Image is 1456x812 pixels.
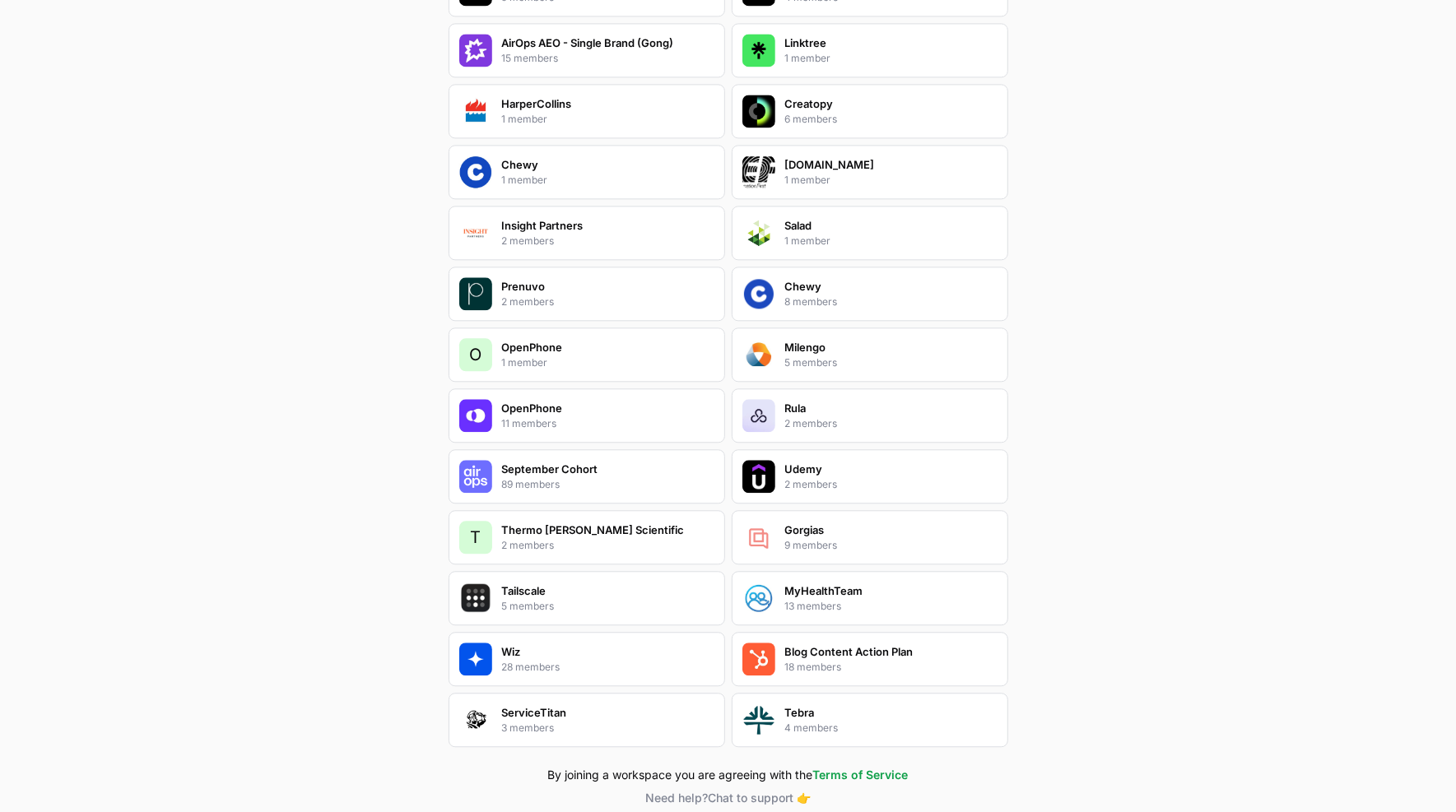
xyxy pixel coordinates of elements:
[785,95,834,112] p: Creatopy
[502,51,559,66] p: 15 members
[469,343,481,366] span: O
[742,643,775,675] img: Company Logo
[502,217,584,234] p: Insight Partners
[785,35,827,51] p: Linktree
[502,112,548,127] p: 1 member
[785,173,831,188] p: 1 member
[732,267,1008,321] button: Company LogoChewy8 members
[449,84,725,138] button: Company LogoHarperCollins1 member
[449,23,725,77] button: Company LogoAirOps AEO - Single Brand (Gong)15 members
[502,339,563,355] p: OpenPhone
[785,538,838,553] p: 9 members
[502,400,563,416] p: OpenPhone
[502,643,521,660] p: Wiz
[502,599,555,614] p: 5 members
[732,449,1008,503] button: Company LogoUdemy2 members
[732,510,1008,564] button: Company LogoGorgias9 members
[449,145,725,199] button: Company LogoChewy1 member
[502,278,546,295] p: Prenuvo
[742,460,775,493] img: Company Logo
[459,34,492,67] img: Company Logo
[459,95,492,128] img: Company Logo
[785,355,838,370] p: 5 members
[785,643,914,660] p: Blog Content Action Plan
[459,277,492,310] img: Company Logo
[459,460,492,493] img: Company Logo
[742,95,775,128] img: Company Logo
[502,234,555,248] p: 2 members
[459,216,492,249] img: Company Logo
[732,632,1008,686] button: Company LogoBlog Content Action Plan18 members
[742,582,775,615] img: Company Logo
[732,23,1008,77] button: Company LogoLinktree1 member
[732,693,1008,747] button: Company LogoTebra4 members
[502,582,547,599] p: Tailscale
[785,400,807,416] p: Rula
[732,388,1008,443] button: Company LogoRula2 members
[813,768,909,782] a: Terms of Service
[502,477,561,492] p: 89 members
[785,704,815,721] p: Tebra
[732,327,1008,382] button: Company LogoMilengo5 members
[502,35,674,51] p: AirOps AEO - Single Brand (Gong)
[785,51,831,66] p: 1 member
[732,206,1008,260] button: Company LogoSalad1 member
[785,295,838,309] p: 8 members
[732,84,1008,138] button: Company LogoCreatopy6 members
[449,790,1008,806] button: Need help?Chat to support 👉
[459,399,492,432] img: Company Logo
[502,173,548,188] p: 1 member
[459,643,492,675] img: Company Logo
[502,538,555,553] p: 2 members
[732,145,1008,199] button: Company Logo[DOMAIN_NAME]1 member
[742,155,775,188] img: Company Logo
[502,355,548,370] p: 1 member
[785,660,842,675] p: 18 members
[502,95,572,112] p: HarperCollins
[785,582,863,599] p: MyHealthTeam
[470,526,481,549] span: T
[708,791,811,805] span: Chat to support 👉
[449,388,725,443] button: Company LogoOpenPhone11 members
[449,510,725,564] button: TThermo [PERSON_NAME] Scientific2 members
[742,399,775,432] img: Company Logo
[645,791,708,805] span: Need help?
[449,767,1008,783] div: By joining a workspace you are agreeing with the
[502,721,555,735] p: 3 members
[785,217,812,234] p: Salad
[502,295,555,309] p: 2 members
[742,338,775,371] img: Company Logo
[732,571,1008,625] button: Company LogoMyHealthTeam13 members
[742,703,775,736] img: Company Logo
[449,693,725,747] button: Company LogoServiceTitan3 members
[502,416,557,431] p: 11 members
[785,721,839,735] p: 4 members
[785,339,826,355] p: Milengo
[742,34,775,67] img: Company Logo
[449,449,725,503] button: Company LogoSeptember Cohort89 members
[742,521,775,554] img: Company Logo
[449,632,725,686] button: Company LogoWiz28 members
[449,327,725,382] button: OOpenPhone1 member
[742,277,775,310] img: Company Logo
[449,206,725,260] button: Company LogoInsight Partners2 members
[785,278,822,295] p: Chewy
[459,703,492,736] img: Company Logo
[785,522,825,538] p: Gorgias
[502,704,567,721] p: ServiceTitan
[785,234,831,248] p: 1 member
[459,155,492,188] img: Company Logo
[785,461,823,477] p: Udemy
[459,582,492,615] img: Company Logo
[785,416,838,431] p: 2 members
[502,461,598,477] p: September Cohort
[785,112,838,127] p: 6 members
[785,477,838,492] p: 2 members
[785,599,842,614] p: 13 members
[785,156,875,173] p: [DOMAIN_NAME]
[449,267,725,321] button: Company LogoPrenuvo2 members
[502,156,539,173] p: Chewy
[502,522,685,538] p: Thermo [PERSON_NAME] Scientific
[742,216,775,249] img: Company Logo
[449,571,725,625] button: Company LogoTailscale5 members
